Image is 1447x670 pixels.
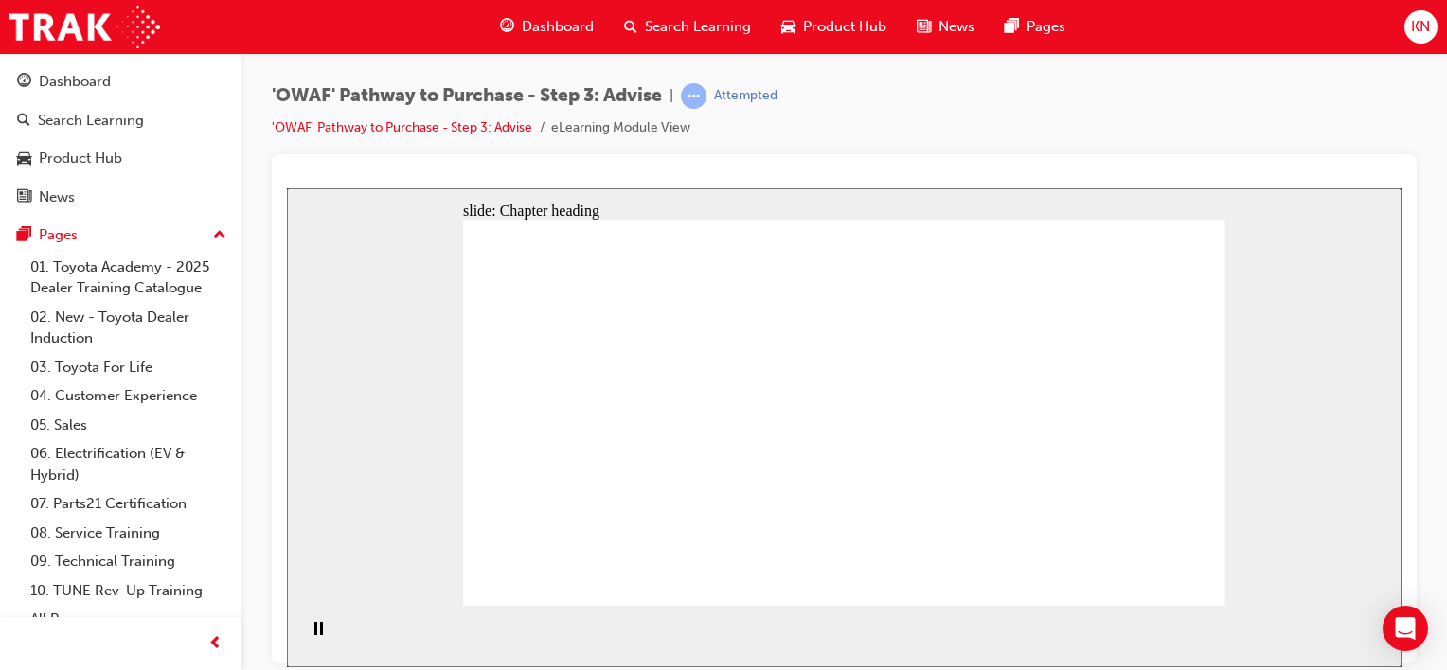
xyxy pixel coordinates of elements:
span: KN [1411,16,1430,38]
span: pages-icon [1005,15,1019,39]
span: guage-icon [17,74,31,91]
a: All Pages [23,605,234,634]
div: Search Learning [38,110,144,132]
div: Pages [39,224,78,246]
a: 07. Parts21 Certification [23,489,234,519]
a: search-iconSearch Learning [609,8,766,46]
a: 09. Technical Training [23,547,234,576]
a: 06. Electrification (EV & Hybrid) [23,439,234,489]
span: news-icon [917,15,931,39]
span: guage-icon [500,15,514,39]
div: Attempted [714,87,777,105]
div: News [39,186,75,208]
a: 04. Customer Experience [23,381,234,411]
span: car-icon [17,150,31,167]
span: search-icon [17,113,30,130]
a: Search Learning [8,103,234,138]
a: Product Hub [8,141,234,176]
span: pages-icon [17,227,31,244]
a: pages-iconPages [990,8,1081,46]
span: Dashboard [522,16,594,38]
a: 08. Service Training [23,519,234,548]
a: 03. Toyota For Life [23,353,234,382]
span: search-icon [624,15,637,39]
a: 01. Toyota Academy - 2025 Dealer Training Catalogue [23,253,234,303]
span: Pages [1027,16,1065,38]
a: 02. New - Toyota Dealer Induction [23,303,234,353]
a: guage-iconDashboard [485,8,609,46]
div: Product Hub [39,148,122,169]
button: Pause (Ctrl+Alt+P) [9,432,42,465]
img: Trak [9,6,160,48]
a: 10. TUNE Rev-Up Training [23,576,234,606]
span: learningRecordVerb_ATTEMPT-icon [681,83,706,109]
span: up-icon [213,223,226,248]
span: Product Hub [803,16,886,38]
span: prev-icon [208,632,223,656]
span: | [670,85,673,107]
button: KN [1404,10,1438,44]
span: News [938,16,974,38]
li: eLearning Module View [551,117,690,139]
span: 'OWAF' Pathway to Purchase - Step 3: Advise [272,85,662,107]
span: car-icon [781,15,795,39]
a: 05. Sales [23,411,234,440]
a: News [8,180,234,215]
div: playback controls [9,417,42,479]
button: DashboardSearch LearningProduct HubNews [8,61,234,218]
a: Dashboard [8,64,234,99]
span: Search Learning [645,16,751,38]
div: Dashboard [39,71,111,93]
a: 'OWAF' Pathway to Purchase - Step 3: Advise [272,119,532,135]
a: news-iconNews [902,8,990,46]
div: Open Intercom Messenger [1383,606,1428,651]
button: Pages [8,218,234,253]
span: news-icon [17,189,31,206]
a: car-iconProduct Hub [766,8,902,46]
